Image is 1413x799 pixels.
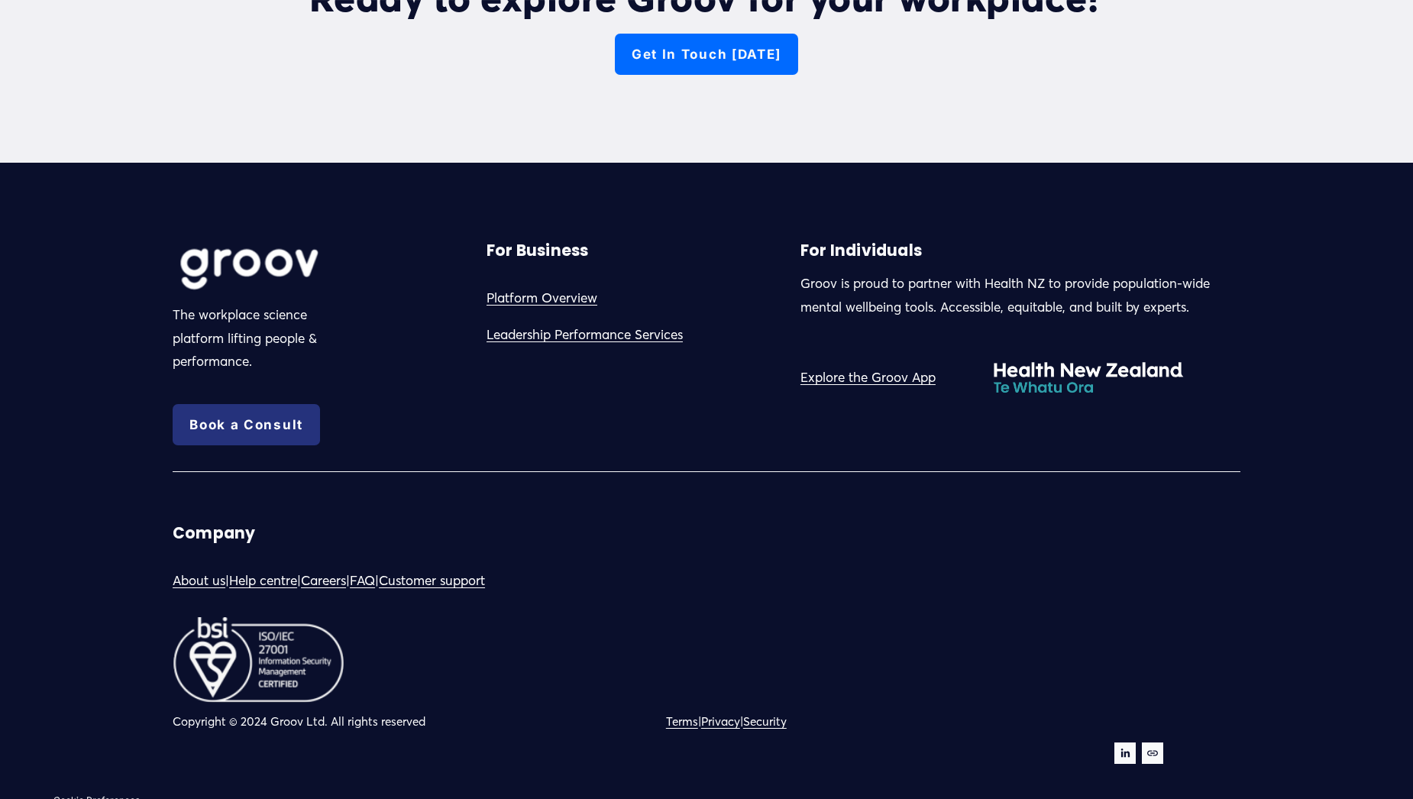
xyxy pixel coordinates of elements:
a: Explore the Groov App [800,366,936,390]
p: The workplace science platform lifting people & performance. [173,303,344,374]
a: About us [173,569,225,593]
p: Copyright © 2024 Groov Ltd. All rights reserved [173,711,702,733]
strong: For Individuals [800,240,922,261]
a: Get In Touch [DATE] [615,34,799,75]
p: Groov is proud to partner with Health NZ to provide population-wide mental wellbeing tools. Acces... [800,272,1240,319]
a: FAQ [350,569,375,593]
a: Privacy [701,711,740,733]
a: Help centre [229,569,297,593]
a: Careers [301,569,346,593]
strong: For Business [487,240,588,261]
p: | | | | [173,569,702,593]
a: Security [743,711,787,733]
a: Book a Consult [173,404,320,445]
a: Leadership Performance Services [487,323,683,347]
a: LinkedIn [1114,742,1136,764]
a: Customer support [379,569,485,593]
strong: Company [173,522,255,544]
a: Platform Overview [487,286,597,310]
a: URL [1142,742,1163,764]
p: | | [666,711,1017,733]
a: Terms [666,711,698,733]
